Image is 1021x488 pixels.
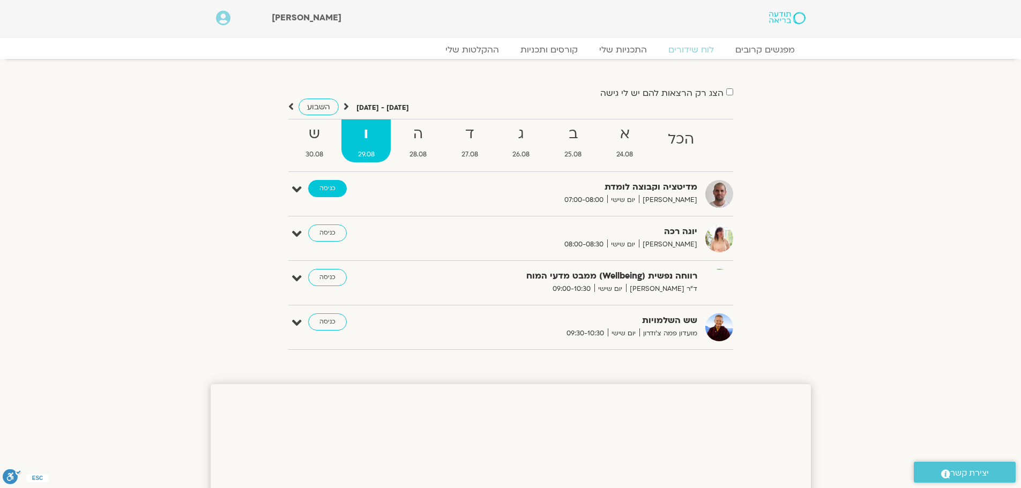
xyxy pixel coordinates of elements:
[950,466,989,481] span: יצירת קשר
[308,224,347,242] a: כניסה
[561,239,607,250] span: 08:00-08:30
[435,313,697,328] strong: שש השלמויות
[435,180,697,194] strong: מדיטציה וקבוצה לומדת
[639,194,697,206] span: [PERSON_NAME]
[639,239,697,250] span: [PERSON_NAME]
[588,44,658,55] a: התכניות שלי
[308,180,347,197] a: כניסה
[561,194,607,206] span: 07:00-08:00
[626,283,697,295] span: ד"ר [PERSON_NAME]
[652,127,711,152] strong: הכל
[341,119,391,162] a: ו29.08
[272,12,341,24] span: [PERSON_NAME]
[308,313,347,331] a: כניסה
[563,328,608,339] span: 09:30-10:30
[445,149,494,160] span: 27.08
[341,149,391,160] span: 29.08
[393,149,443,160] span: 28.08
[289,119,340,162] a: ש30.08
[652,119,711,162] a: הכל
[356,102,409,114] p: [DATE] - [DATE]
[548,122,598,146] strong: ב
[548,149,598,160] span: 25.08
[435,44,510,55] a: ההקלטות שלי
[445,122,494,146] strong: ד
[308,269,347,286] a: כניסה
[393,119,443,162] a: ה28.08
[594,283,626,295] span: יום שישי
[435,224,697,239] strong: יוגה רכה
[914,462,1016,483] a: יצירת קשר
[216,44,806,55] nav: Menu
[510,44,588,55] a: קורסים ותכניות
[307,102,330,112] span: השבוע
[600,88,724,98] label: הצג רק הרצאות להם יש לי גישה
[600,122,650,146] strong: א
[496,122,546,146] strong: ג
[549,283,594,295] span: 09:00-10:30
[607,239,639,250] span: יום שישי
[548,119,598,162] a: ב25.08
[341,122,391,146] strong: ו
[496,119,546,162] a: ג26.08
[445,119,494,162] a: ד27.08
[289,149,340,160] span: 30.08
[607,194,639,206] span: יום שישי
[600,119,650,162] a: א24.08
[393,122,443,146] strong: ה
[725,44,806,55] a: מפגשים קרובים
[299,99,339,115] a: השבוע
[600,149,650,160] span: 24.08
[496,149,546,160] span: 26.08
[608,328,639,339] span: יום שישי
[289,122,340,146] strong: ש
[435,269,697,283] strong: רווחה נפשית (Wellbeing) ממבט מדעי המוח
[658,44,725,55] a: לוח שידורים
[639,328,697,339] span: מועדון פמה צ'ודרון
